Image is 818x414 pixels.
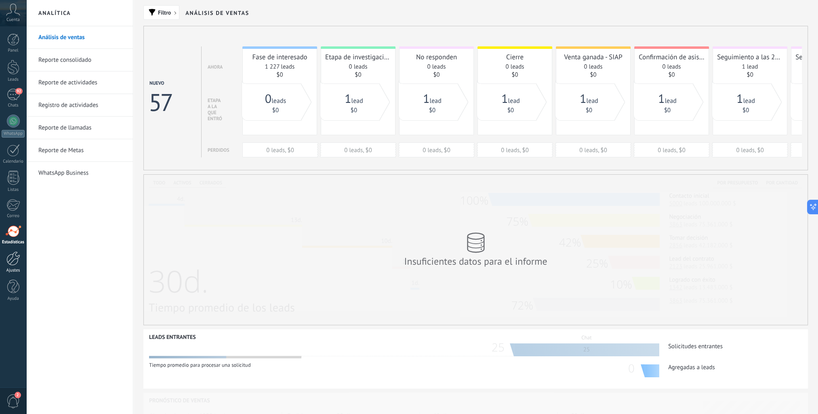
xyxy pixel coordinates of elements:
li: Reporte consolidado [26,49,133,71]
a: $0 [355,71,361,79]
div: 0 leads, $0 [713,146,787,154]
a: $0 [351,107,357,114]
div: Ajustes [2,268,25,273]
a: WhatsApp Business [38,162,125,184]
div: 0 leads, $0 [634,146,709,154]
a: Análisis de ventas [38,26,125,49]
div: Etapa de investigación [325,52,391,61]
div: Panel [2,48,25,53]
div: Ahora [208,64,223,70]
div: Nuevo [149,80,172,86]
a: Reporte consolidado [38,49,125,71]
div: 0 leads, $0 [321,146,395,154]
li: Reporte de Metas [26,139,133,162]
div: Etapa a la que entró [208,98,222,122]
div: Seguimiento a las 24 horas [717,52,783,61]
a: 1lead [736,97,755,105]
span: 1 [345,91,351,107]
a: 0leads [265,97,286,105]
div: 0 leads, $0 [556,146,631,154]
li: Reporte de llamadas [26,117,133,139]
a: $0 [276,71,283,79]
li: WhatsApp Business [26,162,133,184]
span: Filtro [158,10,171,15]
div: Perdidos [208,147,229,153]
a: $0 [668,71,675,79]
a: 0 leads [427,63,446,71]
div: Correo [2,213,25,219]
a: 1lead [658,97,677,105]
div: Venta ganada - SIAP [560,52,626,61]
a: 1 lead [742,63,758,71]
a: 0 leads [662,63,681,71]
a: $0 [433,71,439,79]
a: Reporte de llamadas [38,117,125,139]
div: 57 [149,86,172,118]
div: 0 [628,364,641,372]
a: 0 leads [505,63,524,71]
div: No responden [404,52,469,61]
div: Ayuda [2,296,25,301]
span: Solicitudes entrantes [659,343,723,350]
span: Cuenta [6,17,20,23]
li: Reporte de actividades [26,71,133,94]
a: 1lead [345,97,363,105]
button: Filtro [143,5,179,20]
div: Confirmación de asistencia [639,52,704,61]
a: $0 [272,107,279,114]
div: 25 [514,343,659,356]
span: 1 [658,91,664,107]
span: 0 [265,91,271,107]
span: 2 [15,392,21,398]
a: 1 227 leads [265,63,295,71]
div: 0 leads, $0 [243,146,318,154]
div: Insuficientes datos para el informe [403,255,549,268]
div: Leads [2,77,25,82]
span: 1 [736,91,743,107]
div: 0 leads, $0 [399,146,474,154]
a: $0 [586,107,592,114]
a: $0 [664,107,671,114]
div: Estadísticas [2,240,25,245]
div: Tiempo promedio para procesar una solicitud [149,360,347,368]
span: 1 [580,91,586,107]
a: $0 [507,107,514,114]
a: Reporte de actividades [38,71,125,94]
a: $0 [590,71,596,79]
a: 1lead [501,97,520,105]
li: Registro de actividades [26,94,133,117]
span: 1 [423,91,429,107]
div: Fase de interesado [247,52,313,61]
a: 1lead [423,97,442,105]
a: $0 [747,71,753,79]
a: Reporte de Metas [38,139,125,162]
span: 1 [501,91,508,107]
div: WhatsApp [2,130,25,138]
a: 1lead [580,97,598,105]
a: $0 [742,107,749,114]
a: Registro de actividades [38,94,125,117]
a: $0 [511,71,518,79]
a: 0 leads [584,63,602,71]
span: 92 [15,88,22,94]
a: 0 leads [349,63,367,71]
a: $0 [429,107,435,114]
div: Leads Entrantes [149,333,196,341]
span: Agregadas a leads [659,364,715,371]
div: 25 [492,343,511,351]
div: Chat [514,331,659,344]
div: Cierre [482,52,548,61]
div: Calendario [2,159,25,164]
div: Listas [2,187,25,192]
div: Chats [2,103,25,108]
li: Análisis de ventas [26,26,133,49]
div: 0 leads, $0 [477,146,552,154]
